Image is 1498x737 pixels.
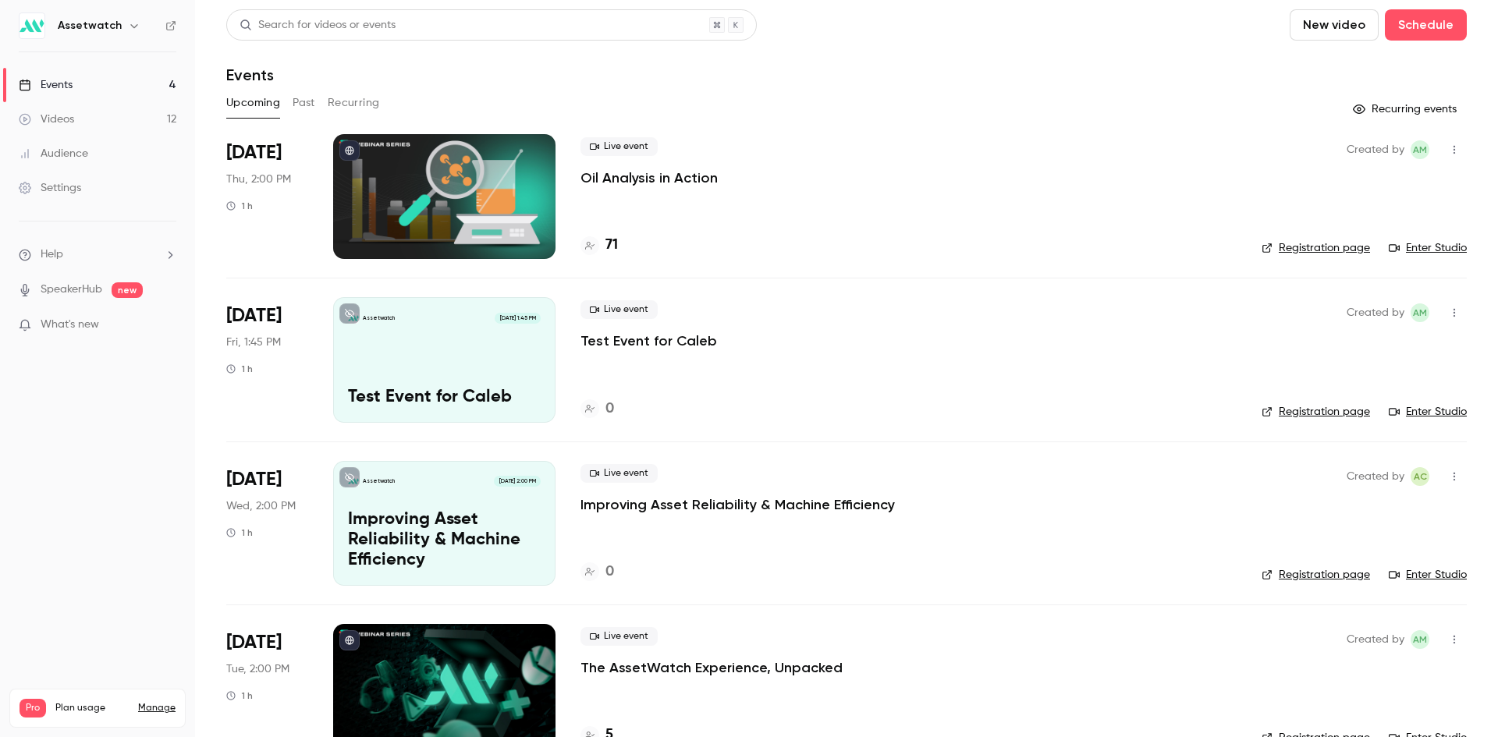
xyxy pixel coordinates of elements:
div: Videos [19,112,74,127]
h6: Assetwatch [58,18,122,34]
h1: Events [226,66,274,84]
span: Pro [20,699,46,718]
span: AC [1414,467,1427,486]
span: What's new [41,317,99,333]
button: New video [1290,9,1379,41]
span: Adam Creamer [1411,467,1429,486]
button: Schedule [1385,9,1467,41]
a: Improving Asset Reliability & Machine Efficiency [580,495,895,514]
h4: 71 [605,235,618,256]
div: Audience [19,146,88,161]
span: [DATE] [226,630,282,655]
img: Assetwatch [20,13,44,38]
span: Created by [1347,140,1404,159]
button: Upcoming [226,90,280,115]
span: Fri, 1:45 PM [226,335,281,350]
span: Created by [1347,630,1404,649]
div: Events [19,77,73,93]
span: [DATE] 2:00 PM [494,476,540,487]
a: Oil Analysis in Action [580,168,718,187]
span: [DATE] [226,140,282,165]
li: help-dropdown-opener [19,246,176,263]
div: Settings [19,180,81,196]
div: Search for videos or events [240,17,396,34]
button: Past [293,90,315,115]
a: Enter Studio [1389,567,1467,583]
div: 1 h [226,526,253,539]
div: 1 h [226,363,253,375]
span: AM [1413,303,1427,322]
a: Manage [138,702,176,714]
span: Live event [580,627,658,646]
div: Sep 25 Thu, 2:00 PM (America/New York) [226,134,308,259]
span: [DATE] [226,467,282,492]
p: Assetwatch [363,477,395,485]
p: Assetwatch [363,314,395,322]
span: Live event [580,137,658,156]
span: Wed, 2:00 PM [226,498,296,514]
h4: 0 [605,399,614,420]
a: The AssetWatch Experience, Unpacked [580,658,843,677]
span: Plan usage [55,702,129,714]
a: SpeakerHub [41,282,102,298]
span: Live event [580,464,658,483]
span: Auburn Meadows [1411,630,1429,649]
a: Registration page [1262,567,1370,583]
div: 1 h [226,689,253,702]
div: Oct 3 Fri, 1:45 PM (America/New York) [226,297,308,422]
span: Tue, 2:00 PM [226,661,289,677]
div: 1 h [226,200,253,212]
a: Registration page [1262,240,1370,256]
a: 71 [580,235,618,256]
button: Recurring events [1346,97,1467,122]
a: Test Event for Caleb [580,331,717,350]
span: Created by [1347,303,1404,322]
a: Improving Asset Reliability & Machine EfficiencyAssetwatch[DATE] 2:00 PMImproving Asset Reliabili... [333,461,556,586]
span: Auburn Meadows [1411,140,1429,159]
a: 0 [580,562,614,583]
span: Auburn Meadows [1411,303,1429,322]
button: Recurring [328,90,380,115]
span: Thu, 2:00 PM [226,172,291,187]
span: Live event [580,300,658,319]
span: Created by [1347,467,1404,486]
div: Oct 15 Wed, 2:00 PM (America/New York) [226,461,308,586]
span: new [112,282,143,298]
span: AM [1413,140,1427,159]
a: Enter Studio [1389,404,1467,420]
a: Registration page [1262,404,1370,420]
a: 0 [580,399,614,420]
p: Improving Asset Reliability & Machine Efficiency [348,510,541,570]
h4: 0 [605,562,614,583]
a: Test Event for CalebAssetwatch[DATE] 1:45 PMTest Event for Caleb [333,297,556,422]
span: [DATE] [226,303,282,328]
a: Enter Studio [1389,240,1467,256]
span: Help [41,246,63,263]
p: Test Event for Caleb [348,388,541,408]
span: [DATE] 1:45 PM [495,313,540,324]
span: AM [1413,630,1427,649]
